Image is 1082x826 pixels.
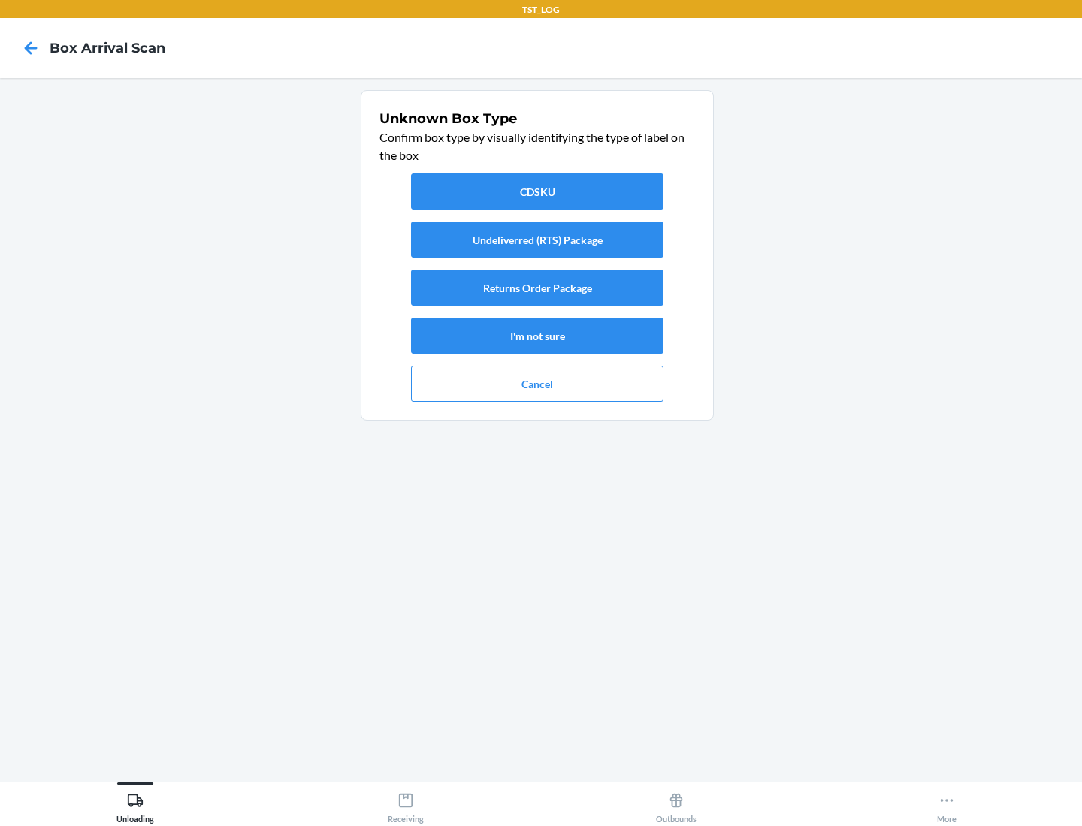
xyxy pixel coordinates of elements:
[411,222,663,258] button: Undeliverred (RTS) Package
[656,786,697,824] div: Outbounds
[541,782,811,824] button: Outbounds
[811,782,1082,824] button: More
[379,109,695,128] h1: Unknown Box Type
[388,786,424,824] div: Receiving
[937,786,957,824] div: More
[411,270,663,306] button: Returns Order Package
[270,782,541,824] button: Receiving
[116,786,154,824] div: Unloading
[411,173,663,210] button: CDSKU
[379,128,695,164] p: Confirm box type by visually identifying the type of label on the box
[522,3,560,17] p: TST_LOG
[411,318,663,354] button: I'm not sure
[411,366,663,402] button: Cancel
[50,38,165,58] h4: Box Arrival Scan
